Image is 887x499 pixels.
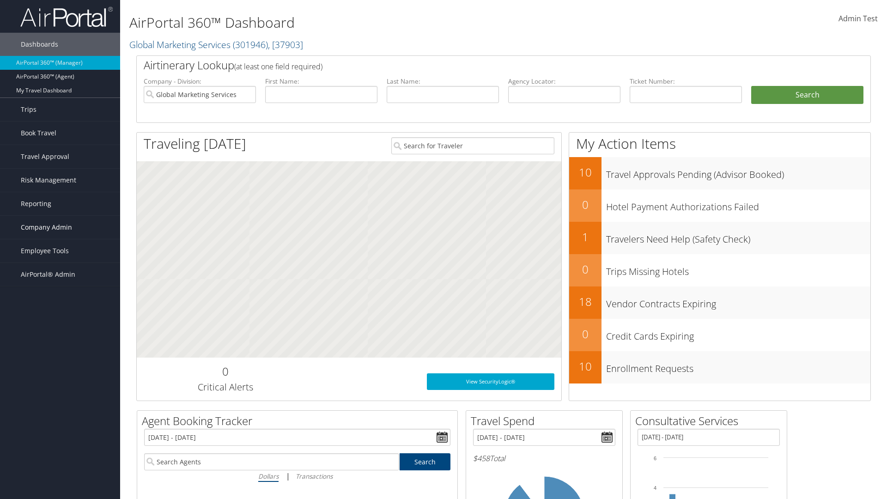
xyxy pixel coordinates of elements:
span: AirPortal® Admin [21,263,75,286]
input: Search Agents [144,453,399,470]
span: Risk Management [21,169,76,192]
a: Global Marketing Services [129,38,303,51]
span: Dashboards [21,33,58,56]
h3: Vendor Contracts Expiring [606,293,870,310]
h2: 0 [144,364,307,379]
h2: 0 [569,326,601,342]
h1: AirPortal 360™ Dashboard [129,13,628,32]
i: Transactions [296,472,333,481]
a: 0Trips Missing Hotels [569,254,870,286]
a: View SecurityLogic® [427,373,554,390]
a: 0Credit Cards Expiring [569,319,870,351]
span: Admin Test [838,13,878,24]
img: airportal-logo.png [20,6,113,28]
h2: Travel Spend [471,413,622,429]
a: 0Hotel Payment Authorizations Failed [569,189,870,222]
h3: Trips Missing Hotels [606,261,870,278]
h2: 18 [569,294,601,310]
h2: Agent Booking Tracker [142,413,457,429]
span: (at least one field required) [234,61,322,72]
a: 10Travel Approvals Pending (Advisor Booked) [569,157,870,189]
span: Reporting [21,192,51,215]
h3: Enrollment Requests [606,358,870,375]
span: Company Admin [21,216,72,239]
span: , [ 37903 ] [268,38,303,51]
span: Employee Tools [21,239,69,262]
h1: My Action Items [569,134,870,153]
div: | [144,470,450,482]
h3: Travel Approvals Pending (Advisor Booked) [606,164,870,181]
span: Trips [21,98,36,121]
tspan: 4 [654,485,656,491]
h3: Hotel Payment Authorizations Failed [606,196,870,213]
h2: 10 [569,164,601,180]
h2: Airtinerary Lookup [144,57,802,73]
a: Admin Test [838,5,878,33]
h2: 1 [569,229,601,245]
label: First Name: [265,77,377,86]
i: Dollars [258,472,279,481]
input: Search for Traveler [391,137,554,154]
tspan: 6 [654,456,656,461]
h3: Travelers Need Help (Safety Check) [606,228,870,246]
a: 1Travelers Need Help (Safety Check) [569,222,870,254]
a: 10Enrollment Requests [569,351,870,383]
a: 18Vendor Contracts Expiring [569,286,870,319]
span: ( 301946 ) [233,38,268,51]
h2: 0 [569,197,601,213]
span: Book Travel [21,122,56,145]
label: Ticket Number: [630,77,742,86]
h1: Traveling [DATE] [144,134,246,153]
h3: Credit Cards Expiring [606,325,870,343]
h3: Critical Alerts [144,381,307,394]
label: Agency Locator: [508,77,620,86]
h2: 0 [569,262,601,277]
h6: Total [473,453,615,463]
span: Travel Approval [21,145,69,168]
label: Company - Division: [144,77,256,86]
button: Search [751,86,863,104]
h2: Consultative Services [635,413,787,429]
span: $458 [473,453,490,463]
a: Search [400,453,451,470]
h2: 10 [569,359,601,374]
label: Last Name: [387,77,499,86]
